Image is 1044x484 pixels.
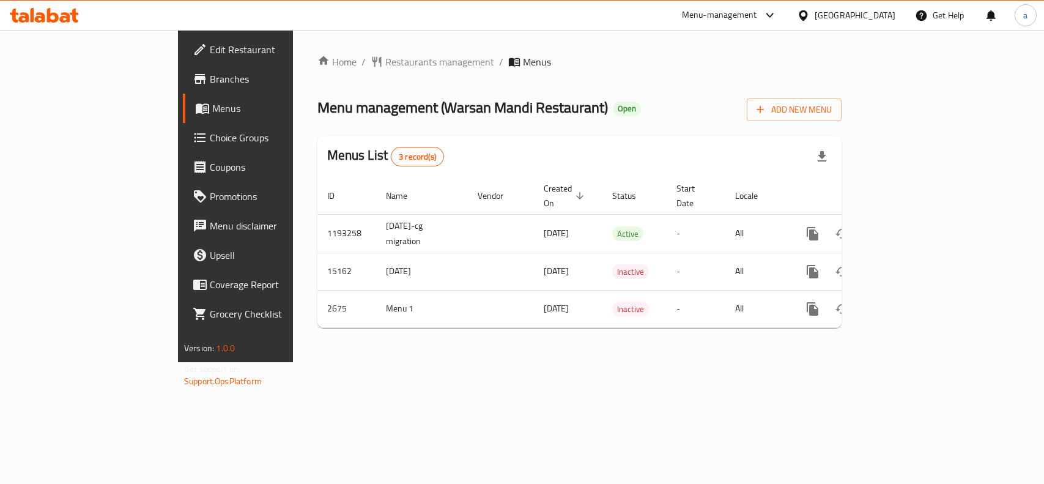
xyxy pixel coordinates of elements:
[747,99,842,121] button: Add New Menu
[788,177,925,215] th: Actions
[184,340,214,356] span: Version:
[376,253,468,290] td: [DATE]
[210,307,342,321] span: Grocery Checklist
[317,94,608,121] span: Menu management ( Warsan Mandi Restaurant )
[210,218,342,233] span: Menu disclaimer
[544,263,569,279] span: [DATE]
[612,302,649,316] span: Inactive
[667,214,725,253] td: -
[725,214,788,253] td: All
[807,142,837,171] div: Export file
[612,264,649,279] div: Inactive
[478,188,519,203] span: Vendor
[735,188,774,203] span: Locale
[210,72,342,86] span: Branches
[798,219,827,248] button: more
[216,340,235,356] span: 1.0.0
[210,130,342,145] span: Choice Groups
[317,54,842,69] nav: breadcrumb
[391,151,443,163] span: 3 record(s)
[757,102,832,117] span: Add New Menu
[327,146,444,166] h2: Menus List
[183,123,352,152] a: Choice Groups
[183,270,352,299] a: Coverage Report
[385,54,494,69] span: Restaurants management
[376,214,468,253] td: [DATE]-cg migration
[798,257,827,286] button: more
[183,211,352,240] a: Menu disclaimer
[386,188,423,203] span: Name
[815,9,895,22] div: [GEOGRAPHIC_DATA]
[725,290,788,327] td: All
[210,42,342,57] span: Edit Restaurant
[317,177,925,328] table: enhanced table
[613,103,641,114] span: Open
[612,226,643,241] div: Active
[183,94,352,123] a: Menus
[499,54,503,69] li: /
[612,227,643,241] span: Active
[183,182,352,211] a: Promotions
[798,294,827,324] button: more
[613,102,641,116] div: Open
[667,290,725,327] td: -
[827,219,857,248] button: Change Status
[210,160,342,174] span: Coupons
[183,35,352,64] a: Edit Restaurant
[210,189,342,204] span: Promotions
[183,64,352,94] a: Branches
[523,54,551,69] span: Menus
[544,225,569,241] span: [DATE]
[391,147,444,166] div: Total records count
[361,54,366,69] li: /
[210,277,342,292] span: Coverage Report
[676,181,711,210] span: Start Date
[544,300,569,316] span: [DATE]
[210,248,342,262] span: Upsell
[682,8,757,23] div: Menu-management
[184,373,262,389] a: Support.OpsPlatform
[183,152,352,182] a: Coupons
[212,101,342,116] span: Menus
[667,253,725,290] td: -
[544,181,588,210] span: Created On
[612,188,652,203] span: Status
[612,265,649,279] span: Inactive
[327,188,350,203] span: ID
[827,257,857,286] button: Change Status
[725,253,788,290] td: All
[376,290,468,327] td: Menu 1
[1023,9,1027,22] span: a
[183,240,352,270] a: Upsell
[371,54,494,69] a: Restaurants management
[184,361,240,377] span: Get support on:
[183,299,352,329] a: Grocery Checklist
[827,294,857,324] button: Change Status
